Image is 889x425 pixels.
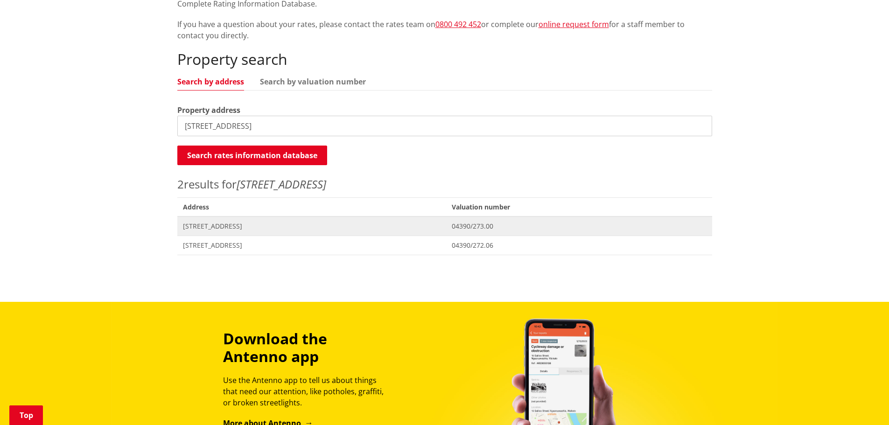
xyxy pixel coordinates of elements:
h2: Property search [177,50,712,68]
span: [STREET_ADDRESS] [183,222,441,231]
a: Search by valuation number [260,78,366,85]
span: [STREET_ADDRESS] [183,241,441,250]
em: [STREET_ADDRESS] [237,176,326,192]
span: 04390/272.06 [452,241,706,250]
input: e.g. Duke Street NGARUAWAHIA [177,116,712,136]
span: 04390/273.00 [452,222,706,231]
iframe: Messenger Launcher [846,386,880,419]
span: 2 [177,176,184,192]
h3: Download the Antenno app [223,330,392,366]
span: Address [177,197,447,216]
button: Search rates information database [177,146,327,165]
a: 0800 492 452 [435,19,481,29]
p: If you have a question about your rates, please contact the rates team on or complete our for a s... [177,19,712,41]
a: Top [9,405,43,425]
p: Use the Antenno app to tell us about things that need our attention, like potholes, graffiti, or ... [223,375,392,408]
a: online request form [539,19,609,29]
a: [STREET_ADDRESS] 04390/272.06 [177,236,712,255]
p: results for [177,176,712,193]
a: [STREET_ADDRESS] 04390/273.00 [177,216,712,236]
span: Valuation number [446,197,712,216]
label: Property address [177,105,240,116]
a: Search by address [177,78,244,85]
